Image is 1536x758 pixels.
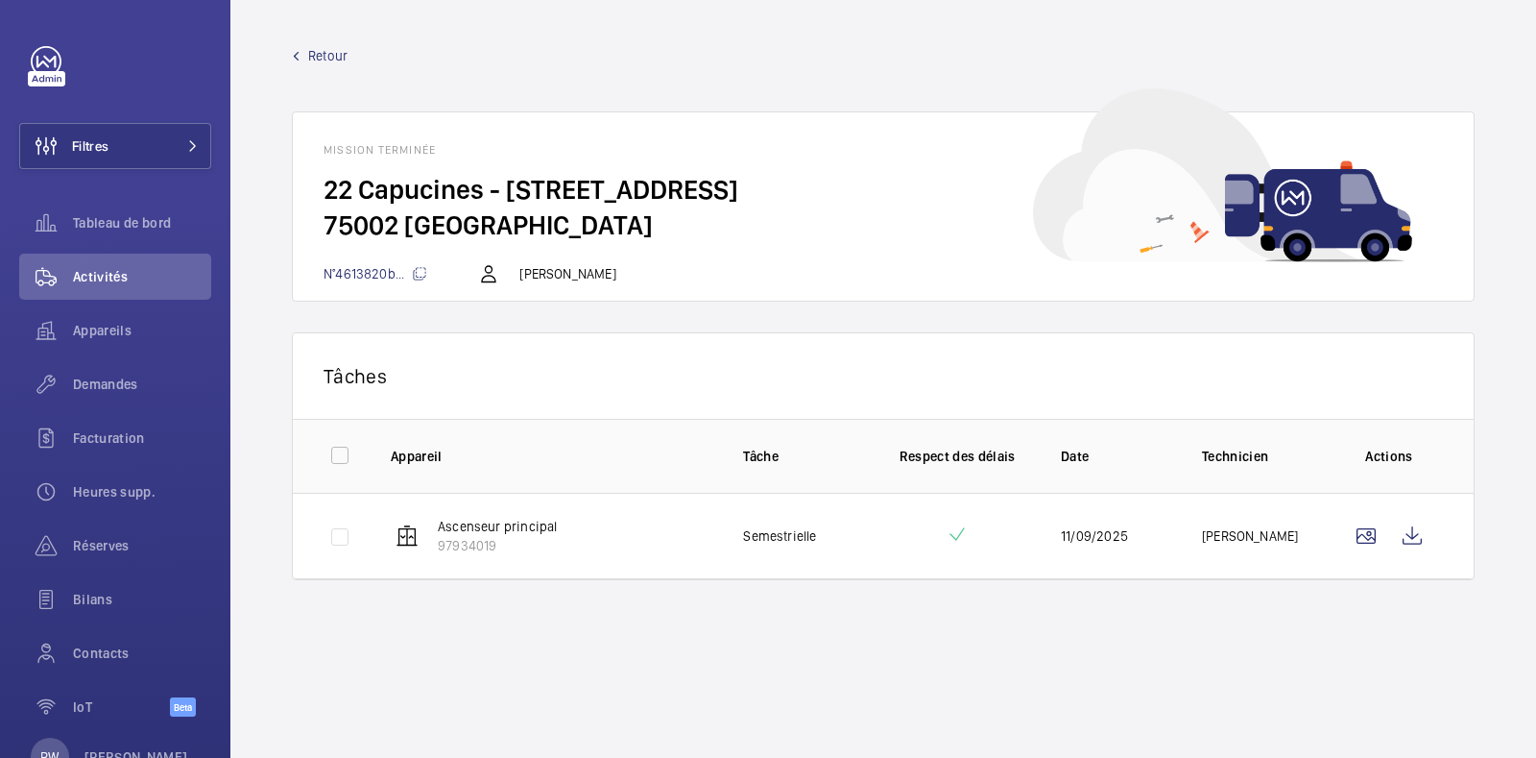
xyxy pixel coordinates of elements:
p: Tâches [324,364,1443,388]
span: Facturation [73,428,211,448]
span: Activités [73,267,211,286]
span: Contacts [73,644,211,663]
span: Demandes [73,375,211,394]
p: Technicien [1202,447,1312,466]
button: Filtres [19,123,211,169]
span: Appareils [73,321,211,340]
p: Appareil [391,447,712,466]
p: Respect des délais [884,447,1030,466]
img: elevator.svg [396,525,419,548]
p: [PERSON_NAME] [519,264,615,283]
span: Heures supp. [73,482,211,501]
p: [PERSON_NAME] [1202,526,1298,546]
span: Bilans [73,590,211,609]
span: IoT [73,697,170,717]
p: Semestrielle [743,526,816,546]
p: Actions [1343,447,1435,466]
p: 11/09/2025 [1061,526,1128,546]
span: N°4613820b... [324,266,427,281]
p: Date [1061,447,1171,466]
span: Tableau de bord [73,213,211,232]
img: car delivery [1033,88,1412,262]
span: Retour [308,46,348,65]
h1: Mission terminée [324,143,1443,157]
span: Beta [170,697,196,717]
h2: 75002 [GEOGRAPHIC_DATA] [324,208,1443,243]
h2: 22 Capucines - [STREET_ADDRESS] [324,172,1443,208]
p: 97934019 [438,536,557,555]
p: Ascenseur principal [438,517,557,536]
p: Tâche [743,447,853,466]
span: Filtres [72,136,108,156]
span: Réserves [73,536,211,555]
